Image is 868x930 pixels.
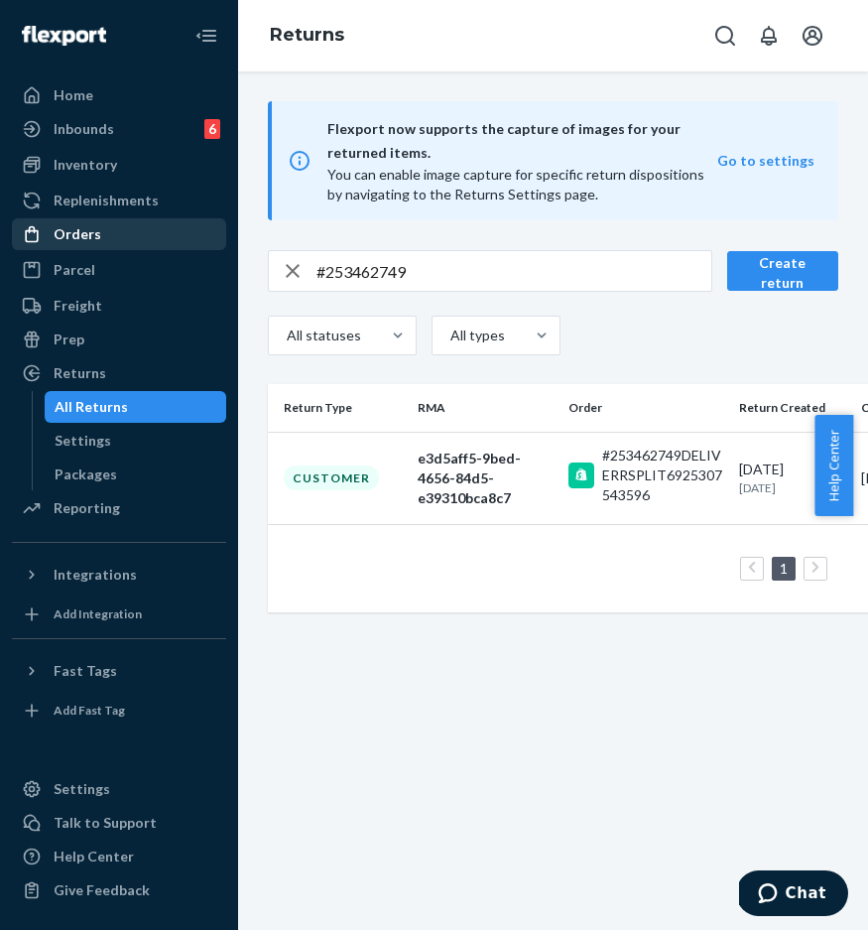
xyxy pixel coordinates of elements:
div: Settings [54,779,110,799]
a: Help Center [12,841,226,872]
a: Settings [12,773,226,805]
div: Integrations [54,565,137,585]
div: Reporting [54,498,120,518]
div: All types [450,326,502,345]
a: All Returns [45,391,227,423]
button: Fast Tags [12,655,226,687]
div: Talk to Support [54,813,157,833]
div: All statuses [287,326,358,345]
div: Home [54,85,93,105]
img: Flexport logo [22,26,106,46]
th: Return Type [268,384,410,432]
div: Help Center [54,847,134,866]
div: Give Feedback [54,880,150,900]
th: Order [560,384,730,432]
div: Prep [54,330,84,349]
button: Help Center [814,415,853,516]
div: Settings [55,431,111,451]
div: Freight [54,296,102,316]
button: Open Search Box [705,16,745,56]
button: Give Feedback [12,874,226,906]
a: Returns [12,357,226,389]
div: e3d5aff5-9bed-4656-84d5-e39310bca8c7 [418,449,553,508]
button: Create return [727,251,838,291]
a: Home [12,79,226,111]
a: Inbounds6 [12,113,226,145]
div: Add Integration [54,605,142,622]
div: #253462749DELIVERRSPLIT6925307543596 [602,446,722,505]
div: Packages [55,465,117,484]
iframe: Opens a widget where you can chat to one of our agents [739,870,848,920]
div: Inbounds [54,119,114,139]
a: Add Integration [12,598,226,630]
a: Orders [12,218,226,250]
a: Reporting [12,492,226,524]
span: You can enable image capture for specific return dispositions by navigating to the Returns Settin... [327,166,704,202]
button: Open notifications [749,16,789,56]
a: Settings [45,425,227,457]
a: Add Fast Tag [12,695,226,727]
div: Add Fast Tag [54,702,125,719]
button: Go to settings [717,151,814,171]
div: Parcel [54,260,95,280]
a: Parcel [12,254,226,286]
ol: breadcrumbs [254,7,360,65]
div: Returns [54,363,106,383]
span: Flexport now supports the capture of images for your returned items. [327,117,717,165]
a: Page 1 is your current page [776,560,792,577]
th: Return Created [731,384,854,432]
th: RMA [410,384,560,432]
a: Prep [12,324,226,355]
a: Packages [45,459,227,490]
a: Freight [12,290,226,322]
p: [DATE] [739,479,846,496]
div: Customer [284,465,379,490]
button: Integrations [12,559,226,591]
div: Fast Tags [54,661,117,681]
div: All Returns [55,397,128,417]
div: [DATE] [739,460,846,496]
a: Inventory [12,149,226,181]
button: Talk to Support [12,807,226,839]
div: 6 [204,119,220,139]
a: Replenishments [12,185,226,216]
div: Orders [54,224,101,244]
div: Replenishments [54,191,159,210]
button: Open account menu [793,16,832,56]
button: Close Navigation [186,16,226,56]
input: Search returns by rma, id, tracking number [316,251,711,291]
div: Inventory [54,155,117,175]
a: Returns [270,24,344,46]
